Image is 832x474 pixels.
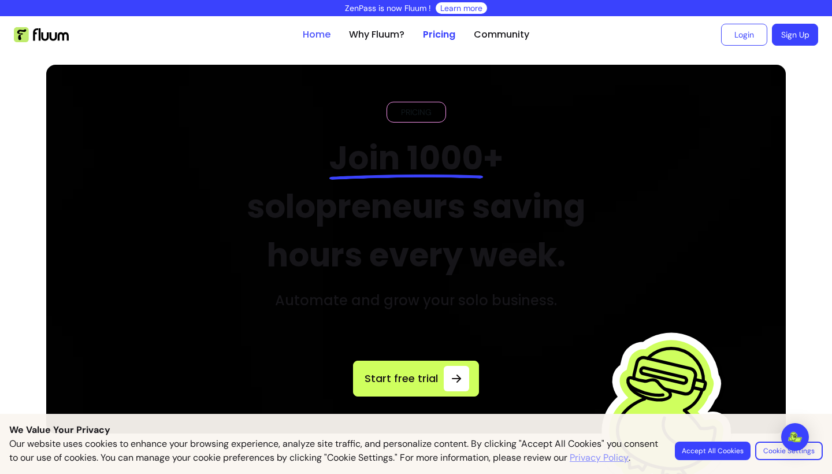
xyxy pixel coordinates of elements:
h2: + solopreneurs saving hours every week. [221,134,612,280]
a: Why Fluum? [349,28,404,42]
p: Our website uses cookies to enhance your browsing experience, analyze site traffic, and personali... [9,437,661,465]
a: Learn more [440,2,482,14]
span: Start free trial [363,371,439,387]
div: Open Intercom Messenger [781,423,809,451]
a: Login [721,24,767,46]
a: Pricing [423,28,455,42]
h3: Automate and grow your solo business. [275,291,557,310]
img: Fluum Logo [14,27,69,42]
a: Community [474,28,529,42]
p: We Value Your Privacy [9,423,823,437]
span: Join 1000 [329,135,483,181]
span: PRICING [396,106,436,118]
a: Privacy Policy [570,451,629,465]
a: Start free trial [353,361,479,397]
button: Cookie Settings [755,442,823,460]
button: Accept All Cookies [675,442,751,460]
a: Sign Up [772,24,818,46]
p: ZenPass is now Fluum ! [345,2,431,14]
a: Home [303,28,330,42]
